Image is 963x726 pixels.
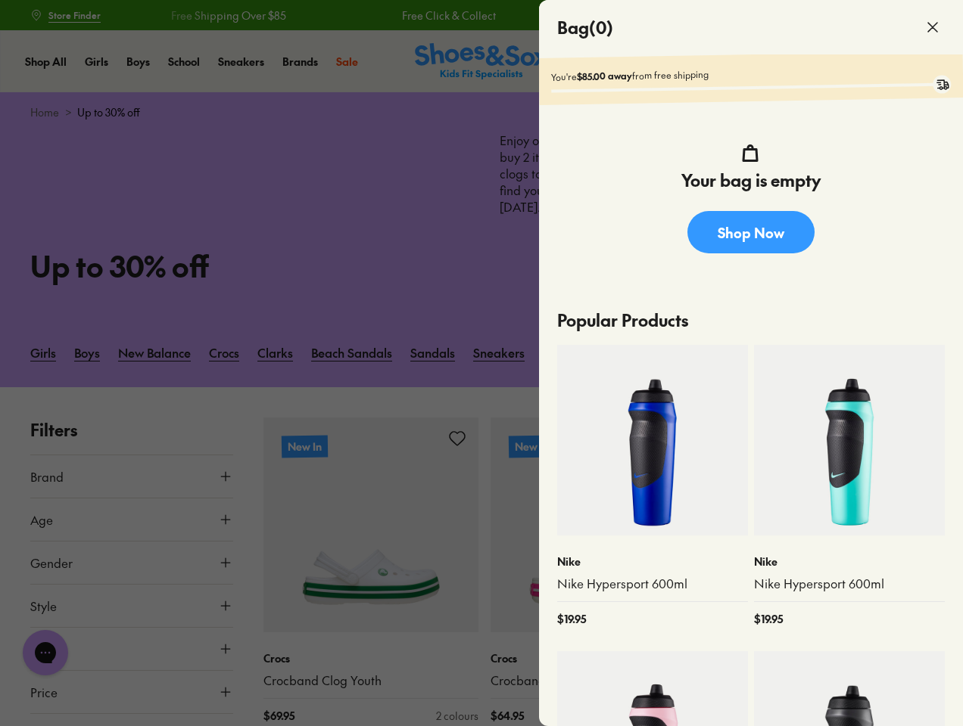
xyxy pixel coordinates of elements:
[577,70,632,82] b: $85.00 away
[557,611,586,627] span: $ 19.95
[557,576,748,592] a: Nike Hypersport 600ml
[557,296,945,345] p: Popular Products
[557,15,613,40] h4: Bag ( 0 )
[754,576,945,592] a: Nike Hypersport 600ml
[557,554,748,569] p: Nike
[687,211,815,253] a: Shop Now
[8,5,53,51] button: Gorgias live chat
[754,554,945,569] p: Nike
[754,611,783,627] span: $ 19.95
[551,63,951,83] p: You're from free shipping
[681,168,821,193] h4: Your bag is empty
